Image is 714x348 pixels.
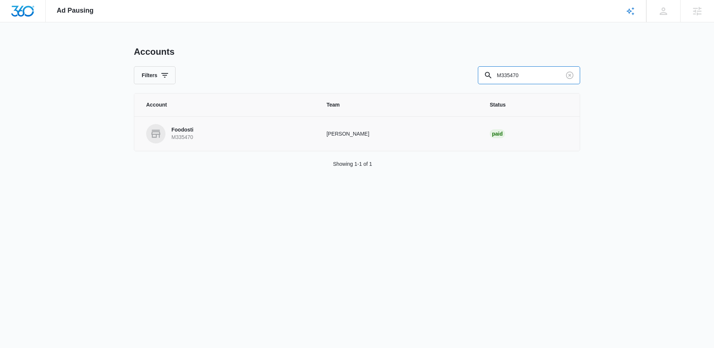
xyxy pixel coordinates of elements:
[134,46,174,57] h1: Accounts
[171,126,193,134] p: Foodosti
[146,124,309,143] a: FoodostiM335470
[146,101,309,109] span: Account
[333,160,372,168] p: Showing 1-1 of 1
[478,66,580,84] input: Search By Account Number
[327,101,472,109] span: Team
[171,134,193,141] p: M335470
[134,66,176,84] button: Filters
[490,101,568,109] span: Status
[490,129,505,138] div: Paid
[327,130,472,138] p: [PERSON_NAME]
[57,7,94,15] span: Ad Pausing
[564,69,576,81] button: Clear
